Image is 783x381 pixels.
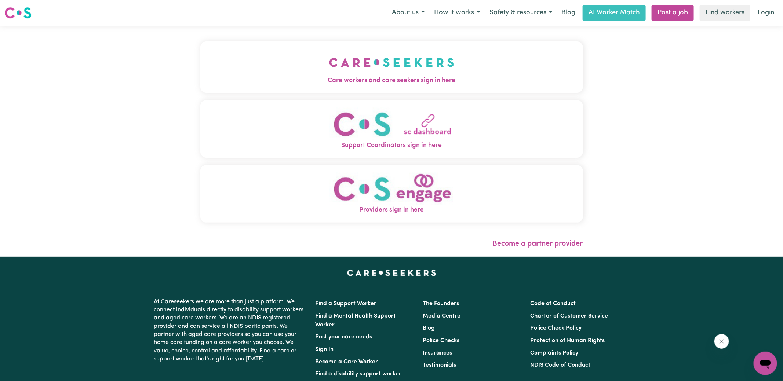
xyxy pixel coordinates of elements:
a: AI Worker Match [583,5,646,21]
a: Become a Care Worker [315,359,378,365]
a: Police Checks [423,338,459,344]
button: Safety & resources [485,5,557,21]
a: Post your care needs [315,334,372,340]
a: Insurances [423,350,452,356]
a: Become a partner provider [493,240,583,248]
a: NDIS Code of Conduct [531,362,591,368]
a: Media Centre [423,313,460,319]
button: About us [387,5,429,21]
a: Complaints Policy [531,350,579,356]
iframe: Close message [714,334,729,349]
img: Careseekers logo [4,6,32,19]
button: Providers sign in here [200,165,583,223]
a: Careseekers logo [4,4,32,21]
a: Sign In [315,347,334,352]
button: Care workers and care seekers sign in here [200,41,583,93]
span: Support Coordinators sign in here [200,141,583,150]
a: Find a Support Worker [315,301,376,307]
a: Find a Mental Health Support Worker [315,313,396,328]
a: Find a disability support worker [315,371,401,377]
iframe: Button to launch messaging window [754,352,777,375]
span: Providers sign in here [200,205,583,215]
a: Protection of Human Rights [531,338,605,344]
a: Post a job [652,5,694,21]
span: Need any help? [4,5,44,11]
p: At Careseekers we are more than just a platform. We connect individuals directly to disability su... [154,295,306,366]
a: Charter of Customer Service [531,313,608,319]
button: Support Coordinators sign in here [200,100,583,158]
a: Police Check Policy [531,325,582,331]
a: Careseekers home page [347,270,436,276]
a: Find workers [700,5,750,21]
a: Testimonials [423,362,456,368]
a: Login [753,5,779,21]
a: Code of Conduct [531,301,576,307]
a: The Founders [423,301,459,307]
span: Care workers and care seekers sign in here [200,76,583,85]
button: How it works [429,5,485,21]
a: Blog [557,5,580,21]
a: Blog [423,325,435,331]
